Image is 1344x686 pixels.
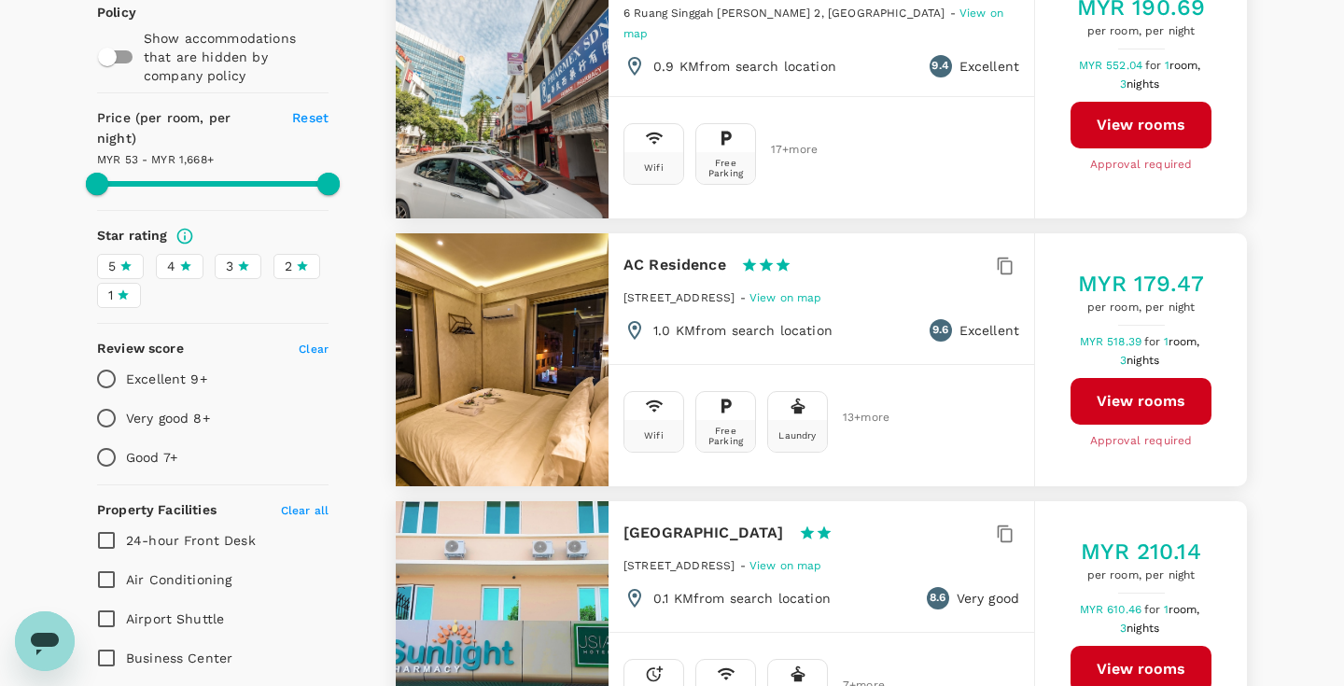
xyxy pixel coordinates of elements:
[644,430,664,441] div: Wifi
[97,500,217,521] h6: Property Facilities
[843,412,871,424] span: 13 + more
[931,57,948,76] span: 9.4
[1078,269,1204,299] h5: MYR 179.47
[144,29,327,85] p: Show accommodations that are hidden by company policy
[108,286,113,305] span: 1
[1078,299,1204,317] span: per room, per night
[126,651,232,665] span: Business Center
[1169,335,1200,348] span: room,
[778,430,816,441] div: Laundry
[1127,622,1159,635] span: nights
[749,559,822,572] span: View on map
[623,7,945,20] span: 6 Ruang Singgah [PERSON_NAME] 2, [GEOGRAPHIC_DATA]
[1081,537,1201,567] h5: MYR 210.14
[653,321,833,340] p: 1.0 KM from search location
[1169,603,1200,616] span: room,
[771,144,799,156] span: 17 + more
[653,589,831,608] p: 0.1 KM from search location
[281,504,329,517] span: Clear all
[126,370,207,388] p: Excellent 9+
[959,321,1019,340] p: Excellent
[1120,622,1162,635] span: 3
[1090,432,1193,451] span: Approval required
[1169,59,1201,72] span: room,
[623,291,735,304] span: [STREET_ADDRESS]
[126,572,231,587] span: Air Conditioning
[167,257,175,276] span: 4
[1080,603,1145,616] span: MYR 610.46
[1080,335,1145,348] span: MYR 518.39
[1071,378,1211,425] button: View rooms
[623,5,1003,40] a: View on map
[1077,22,1206,41] span: per room, per night
[175,227,194,245] svg: Star ratings are awarded to properties to represent the quality of services, facilities, and amen...
[126,448,177,467] p: Good 7+
[623,252,726,278] h6: AC Residence
[623,559,735,572] span: [STREET_ADDRESS]
[97,3,109,21] p: Policy
[930,589,945,608] span: 8.6
[299,343,329,356] span: Clear
[1081,567,1201,585] span: per room, per night
[1120,77,1162,91] span: 3
[97,339,184,359] h6: Review score
[700,158,751,178] div: Free Parking
[285,257,292,276] span: 2
[623,7,1003,40] span: View on map
[126,409,210,427] p: Very good 8+
[15,611,75,671] iframe: Button to launch messaging window
[749,289,822,304] a: View on map
[1090,156,1193,175] span: Approval required
[292,110,329,125] span: Reset
[700,426,751,446] div: Free Parking
[932,321,948,340] span: 9.6
[226,257,233,276] span: 3
[126,611,224,626] span: Airport Shuttle
[1164,335,1203,348] span: 1
[740,559,749,572] span: -
[749,557,822,572] a: View on map
[740,291,749,304] span: -
[1164,603,1203,616] span: 1
[1144,603,1163,616] span: for
[126,533,256,548] span: 24-hour Front Desk
[950,7,959,20] span: -
[1145,59,1164,72] span: for
[97,226,168,246] h6: Star rating
[1079,59,1146,72] span: MYR 552.04
[749,291,822,304] span: View on map
[644,162,664,173] div: Wifi
[97,108,271,149] h6: Price (per room, per night)
[1127,354,1159,367] span: nights
[108,257,116,276] span: 5
[1120,354,1162,367] span: 3
[97,153,214,166] span: MYR 53 - MYR 1,668+
[1144,335,1163,348] span: for
[1071,102,1211,148] button: View rooms
[957,589,1019,608] p: Very good
[623,520,784,546] h6: [GEOGRAPHIC_DATA]
[959,57,1019,76] p: Excellent
[653,57,836,76] p: 0.9 KM from search location
[1127,77,1159,91] span: nights
[1165,59,1204,72] span: 1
